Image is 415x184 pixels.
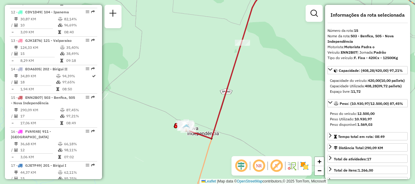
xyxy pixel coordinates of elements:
[328,33,408,44] div: Nome da rota:
[64,154,94,160] td: 07:02
[20,120,60,126] td: 17,06 KM
[66,45,95,51] td: 35,40%
[56,74,61,78] i: % de utilização do peso
[25,163,41,168] span: GJE7F49
[328,66,408,74] a: Capacidade: (408,28/420,00) 97,21%
[317,158,321,165] span: +
[11,147,14,153] td: /
[66,120,95,126] td: 08:49
[92,74,96,78] i: Rota otimizada
[380,78,405,83] strong: (10,00 pallets)
[11,154,14,160] td: =
[14,23,18,27] i: Total de Atividades
[60,121,63,125] i: Tempo total em rota
[367,157,371,161] strong: 17
[200,179,328,184] div: Map data © contributors,© 2025 TomTom, Microsoft
[338,134,385,139] span: Tempo total em rota: 08:49
[25,129,40,134] span: FVA9I48
[334,145,383,151] div: Distância Total:
[86,10,89,14] em: Opções
[20,147,58,153] td: 12
[14,171,18,174] i: Distância Total
[330,89,405,94] div: Espaço livre:
[368,78,380,83] strong: 420,00
[341,50,357,55] strong: ENN2B07
[20,58,60,64] td: 8,29 KM
[11,10,69,14] span: 12 -
[11,129,51,139] span: 16 -
[20,79,56,85] td: 18
[328,12,408,18] h4: Informações da rota selecionada
[328,155,408,163] a: Total de atividades:17
[328,44,408,50] div: Motorista:
[40,67,67,71] span: | 202 - Birigui II
[344,45,375,49] strong: Motorista Padra o
[58,23,63,27] i: % de utilização da cubagem
[14,80,18,84] i: Total de Atividades
[14,177,18,180] i: Total de Atividades
[328,34,394,44] strong: 503 - Benfica, 505 - Nova Independência
[11,113,14,119] td: /
[66,51,95,57] td: 38,49%
[56,80,61,84] i: % de utilização da cubagem
[11,120,14,126] td: =
[11,51,14,57] td: /
[14,114,18,118] i: Total de Atividades
[269,159,284,173] span: Exibir rótulo
[182,124,190,132] img: NOVA INDEPEDÊNCIA
[58,171,63,174] i: % de utilização do peso
[308,7,320,19] a: Exibir filtros
[11,95,75,105] span: 15 -
[334,157,371,161] span: Total de atividades:
[91,10,95,14] em: Rota exportada
[20,141,58,147] td: 36,68 KM
[330,83,405,89] div: Capacidade Utilizada:
[374,50,386,55] strong: Padrão
[60,46,65,49] i: % de utilização do peso
[365,84,377,88] strong: 408,28
[11,129,51,139] span: | 911 - [GEOGRAPHIC_DATA]
[351,89,361,94] strong: 11,72
[365,146,383,150] span: 290,09 KM
[14,108,18,112] i: Distância Total
[64,22,94,28] td: 96,69%
[56,87,59,91] i: Tempo total em rota
[20,113,60,119] td: 17
[41,38,72,43] span: | 121 - Valparaiso
[41,10,69,14] span: | 104 - Ipanema
[91,163,95,167] em: Rota exportada
[64,176,94,182] td: 95,25%
[66,58,95,64] td: 09:18
[11,79,14,85] td: /
[25,38,41,43] span: GJK1E76
[330,111,375,116] span: Peso do veículo:
[66,113,95,119] td: 97,21%
[11,86,14,92] td: =
[91,129,95,133] em: Rota exportada
[60,108,65,112] i: % de utilização do peso
[60,114,65,118] i: % de utilização da cubagem
[328,166,408,174] a: Total de itens:1.266,00
[11,22,14,28] td: /
[14,142,18,146] i: Distância Total
[86,67,89,71] em: Opções
[328,75,408,97] div: Capacidade: (408,28/420,00) 97,21%
[58,30,61,34] i: Tempo total em rota
[201,179,216,183] a: Leaflet
[11,29,14,35] td: =
[20,176,58,182] td: 15
[20,22,58,28] td: 10
[58,17,63,21] i: % de utilização do peso
[91,67,95,71] em: Rota exportada
[328,50,408,55] div: Veículo:
[357,111,375,116] strong: 12.500,00
[11,95,75,105] span: | 503 - Benfica, 505 - Nova Independência
[234,159,249,173] span: Ocultar deslocamento
[339,68,403,73] span: Capacidade: (408,28/420,00) 97,21%
[330,116,405,122] div: Peso Utilizado:
[354,55,398,60] strong: F. Fixa - 420Cx - 12500Kg
[340,101,403,106] span: Peso: (10.930,97/12.500,00) 87,45%
[328,143,408,152] a: Distância Total:290,09 KM
[58,155,61,159] i: Tempo total em rota
[86,129,89,133] em: Opções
